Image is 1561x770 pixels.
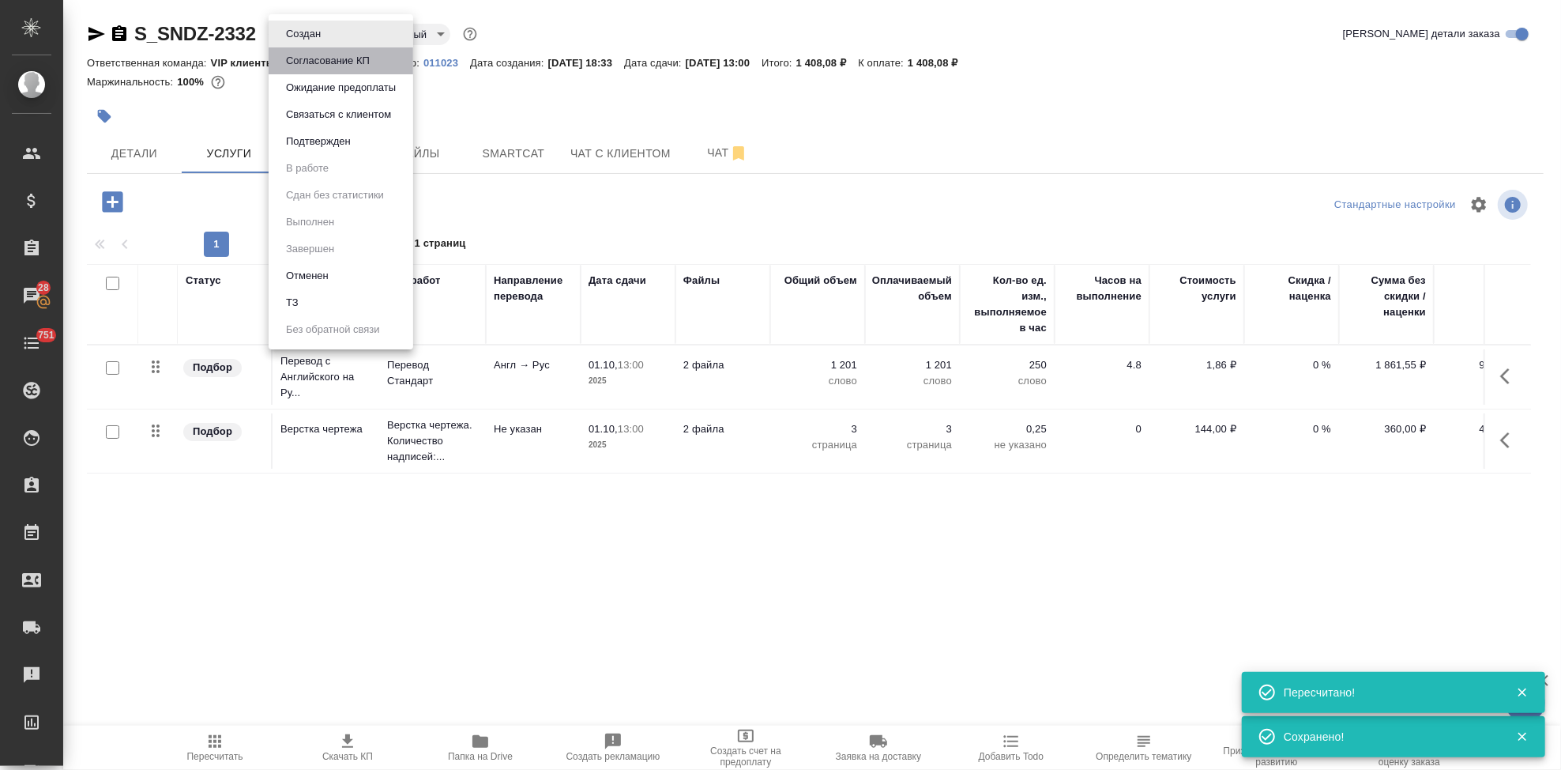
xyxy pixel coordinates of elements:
button: Завершен [281,240,339,258]
button: Выполнен [281,213,339,231]
button: Закрыть [1506,730,1538,744]
button: ТЗ [281,294,303,311]
div: Сохранено! [1284,729,1492,745]
button: Подтвержден [281,133,355,150]
button: Сдан без статистики [281,187,389,204]
button: Отменен [281,267,333,285]
button: Ожидание предоплаты [281,79,401,96]
button: Создан [281,25,325,43]
button: Согласование КП [281,52,374,70]
button: Закрыть [1506,685,1538,700]
div: Пересчитано! [1284,685,1492,700]
button: Связаться с клиентом [281,106,396,123]
button: В работе [281,160,333,177]
button: Без обратной связи [281,321,385,338]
